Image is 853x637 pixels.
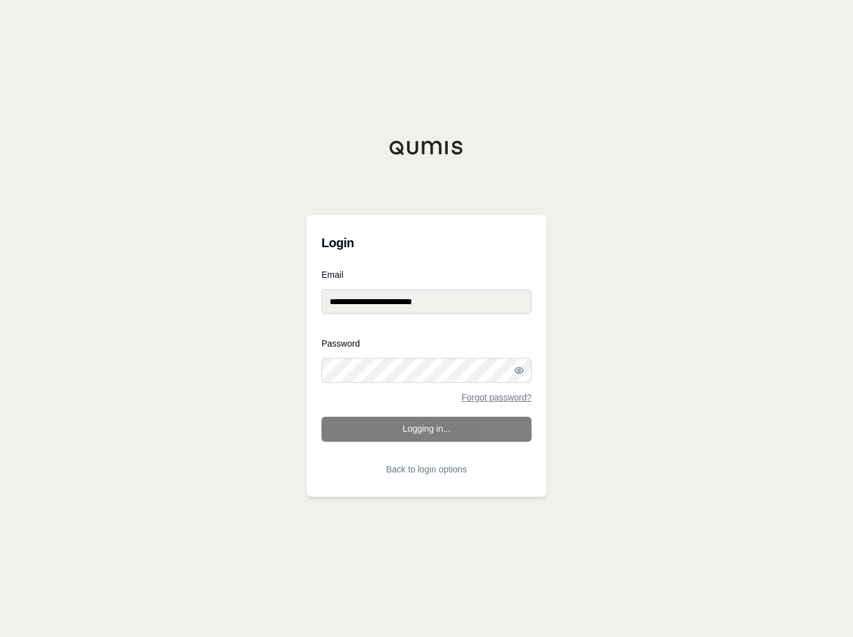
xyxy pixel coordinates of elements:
[321,339,532,348] label: Password
[321,270,532,279] label: Email
[389,140,464,155] img: Qumis
[462,393,532,402] a: Forgot password?
[321,230,532,255] h3: Login
[321,457,532,482] button: Back to login options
